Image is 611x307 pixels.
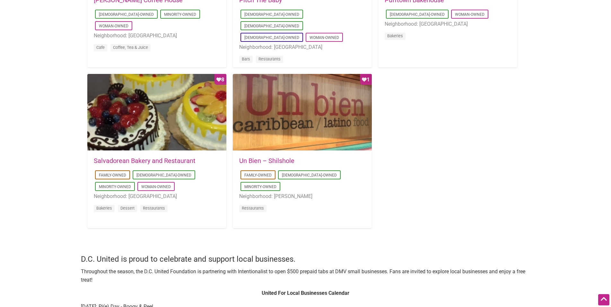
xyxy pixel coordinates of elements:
[258,57,281,61] a: Restaurants
[164,12,196,17] a: Minority-Owned
[242,206,264,211] a: Restaurants
[242,57,250,61] a: Bars
[94,157,196,165] a: Salvadorean Bakery and Restaurant
[598,294,609,305] div: Scroll Back to Top
[96,206,112,211] a: Bakeries
[143,206,165,211] a: Restaurants
[239,43,365,51] li: Neighborhood: [GEOGRAPHIC_DATA]
[94,192,220,201] li: Neighborhood: [GEOGRAPHIC_DATA]
[99,185,131,189] a: Minority-Owned
[385,20,511,28] li: Neighborhood: [GEOGRAPHIC_DATA]
[244,24,299,28] a: [DEMOGRAPHIC_DATA]-Owned
[262,290,349,296] strong: United For Local Businesses Calendar
[310,35,339,40] a: Woman-Owned
[99,173,126,177] a: Family-Owned
[99,24,128,28] a: Woman-Owned
[282,173,337,177] a: [DEMOGRAPHIC_DATA]-Owned
[81,267,530,284] p: Throughout the season, the D.C. United Foundation is partnering with Intentionalist to open $500 ...
[113,45,148,50] a: Coffee, Tea & Juice
[96,45,105,50] a: Cafe
[136,173,191,177] a: [DEMOGRAPHIC_DATA]-Owned
[81,254,530,265] h4: D.C. United is proud to celebrate and support local businesses.
[120,206,135,211] a: Dessert
[94,32,220,40] li: Neighborhood: [GEOGRAPHIC_DATA]
[244,173,272,177] a: Family-Owned
[239,192,365,201] li: Neighborhood: [PERSON_NAME]
[244,35,299,40] a: [DEMOGRAPHIC_DATA]-Owned
[141,185,171,189] a: Woman-Owned
[244,12,299,17] a: [DEMOGRAPHIC_DATA]-Owned
[239,157,294,165] a: Un Bien – Shilshole
[390,12,445,17] a: [DEMOGRAPHIC_DATA]-Owned
[387,33,403,38] a: Bakeries
[99,12,154,17] a: [DEMOGRAPHIC_DATA]-Owned
[244,185,276,189] a: Minority-Owned
[455,12,484,17] a: Woman-Owned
